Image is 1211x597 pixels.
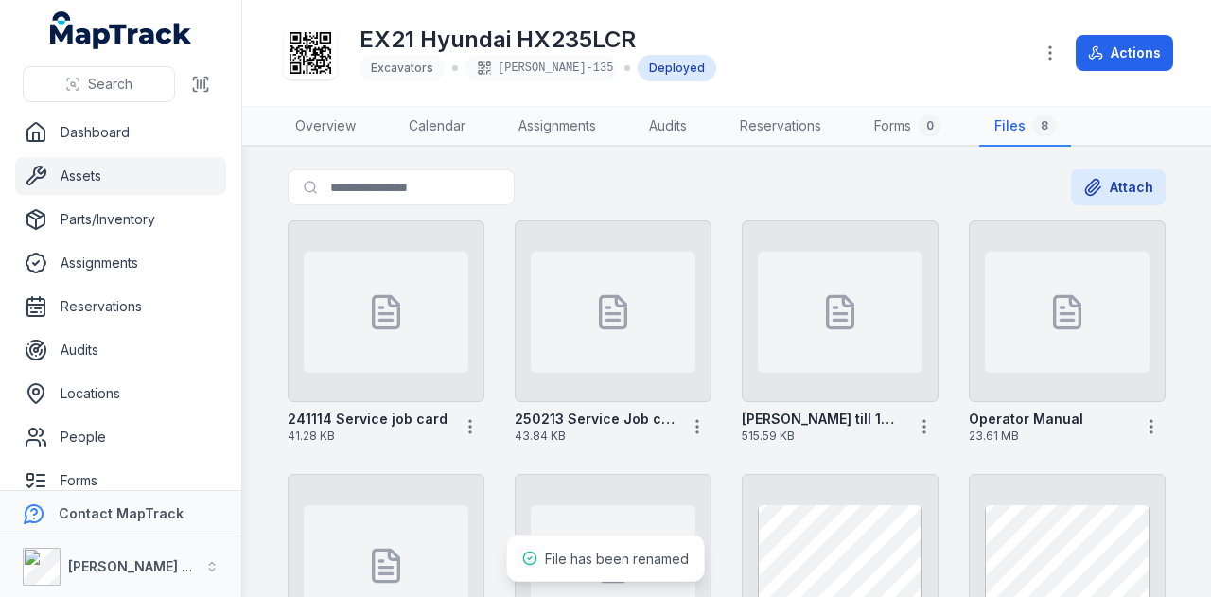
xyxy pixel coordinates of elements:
[394,107,481,147] a: Calendar
[15,418,226,456] a: People
[59,505,184,521] strong: Contact MapTrack
[288,410,448,429] strong: 241114 Service job card
[15,462,226,500] a: Forms
[919,114,941,137] div: 0
[515,410,676,429] strong: 250213 Service Job card
[725,107,836,147] a: Reservations
[50,11,192,49] a: MapTrack
[859,107,957,147] a: Forms0
[288,429,448,444] span: 41.28 KB
[15,244,226,282] a: Assignments
[88,75,132,94] span: Search
[280,107,371,147] a: Overview
[742,410,903,429] strong: [PERSON_NAME] till 10 2025
[15,375,226,413] a: Locations
[371,61,433,75] span: Excavators
[634,107,702,147] a: Audits
[545,551,689,567] span: File has been renamed
[68,558,223,574] strong: [PERSON_NAME] Group
[503,107,611,147] a: Assignments
[969,410,1083,429] strong: Operator Manual
[1033,114,1056,137] div: 8
[969,429,1130,444] span: 23.61 MB
[1071,169,1166,205] button: Attach
[742,429,903,444] span: 515.59 KB
[15,331,226,369] a: Audits
[23,66,175,102] button: Search
[15,157,226,195] a: Assets
[465,55,617,81] div: [PERSON_NAME]-135
[979,107,1071,147] a: Files8
[360,25,716,55] h1: EX21 Hyundai HX235LCR
[1076,35,1173,71] button: Actions
[15,201,226,238] a: Parts/Inventory
[15,114,226,151] a: Dashboard
[638,55,716,81] div: Deployed
[515,429,676,444] span: 43.84 KB
[15,288,226,325] a: Reservations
